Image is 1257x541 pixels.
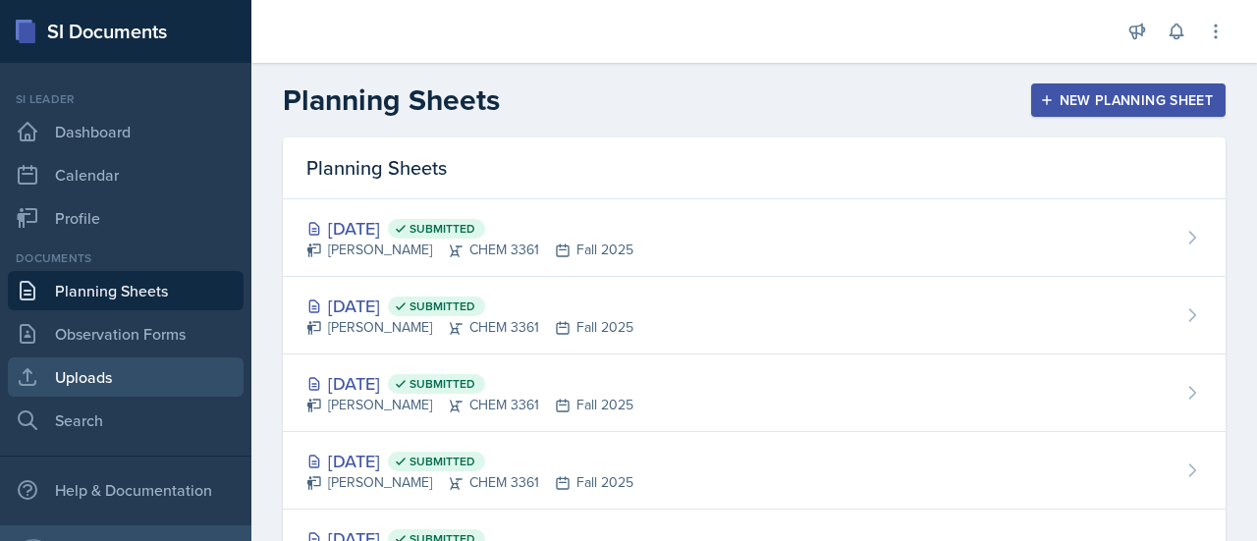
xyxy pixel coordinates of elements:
div: Planning Sheets [283,137,1226,199]
h2: Planning Sheets [283,82,500,118]
span: Submitted [410,454,475,469]
div: [DATE] [306,448,633,474]
a: [DATE] Submitted [PERSON_NAME]CHEM 3361Fall 2025 [283,432,1226,510]
div: [DATE] [306,370,633,397]
div: [PERSON_NAME] CHEM 3361 Fall 2025 [306,472,633,493]
a: Uploads [8,357,244,397]
div: Si leader [8,90,244,108]
button: New Planning Sheet [1031,83,1226,117]
span: Submitted [410,376,475,392]
div: Help & Documentation [8,470,244,510]
div: [DATE] [306,293,633,319]
div: Documents [8,249,244,267]
a: Planning Sheets [8,271,244,310]
div: [DATE] [306,215,633,242]
a: [DATE] Submitted [PERSON_NAME]CHEM 3361Fall 2025 [283,354,1226,432]
a: Observation Forms [8,314,244,353]
div: New Planning Sheet [1044,92,1213,108]
div: [PERSON_NAME] CHEM 3361 Fall 2025 [306,317,633,338]
span: Submitted [410,298,475,314]
span: Submitted [410,221,475,237]
a: [DATE] Submitted [PERSON_NAME]CHEM 3361Fall 2025 [283,199,1226,277]
a: Profile [8,198,244,238]
a: Calendar [8,155,244,194]
a: Dashboard [8,112,244,151]
div: [PERSON_NAME] CHEM 3361 Fall 2025 [306,395,633,415]
a: [DATE] Submitted [PERSON_NAME]CHEM 3361Fall 2025 [283,277,1226,354]
div: [PERSON_NAME] CHEM 3361 Fall 2025 [306,240,633,260]
a: Search [8,401,244,440]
